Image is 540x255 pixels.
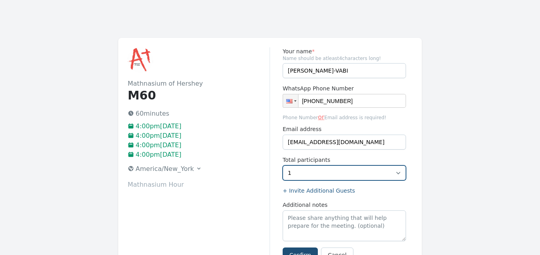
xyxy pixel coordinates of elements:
h2: Mathnasium of Hershey [128,79,270,88]
label: Total participants [283,156,406,164]
img: Mathnasium of Hershey [128,47,153,73]
h1: M60 [128,88,270,103]
label: WhatsApp Phone Number [283,84,406,92]
p: 4:00pm[DATE] [128,122,270,131]
input: 1 (702) 123-4567 [283,94,406,108]
div: United States: + 1 [283,94,298,107]
p: 4:00pm[DATE] [128,141,270,150]
label: Email address [283,125,406,133]
span: Phone Number Email address is required! [283,112,406,122]
span: or [318,113,324,121]
span: Name should be atleast 4 characters long! [283,55,406,62]
p: 60 minutes [128,109,270,118]
p: Mathnasium Hour [128,180,270,189]
label: Your name [283,47,406,55]
p: 4:00pm[DATE] [128,131,270,141]
button: America/New_York [125,163,205,175]
label: Additional notes [283,201,406,209]
label: + Invite Additional Guests [283,187,406,195]
p: 4:00pm[DATE] [128,150,270,159]
input: you@example.com [283,135,406,150]
input: Enter name (required) [283,63,406,78]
